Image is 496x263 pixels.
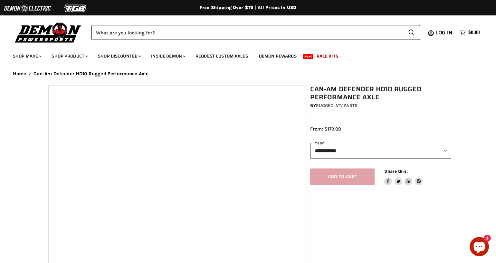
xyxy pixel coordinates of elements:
[33,71,149,77] span: Can-Am Defender HD10 Rugged Performance Axle
[384,168,423,186] aside: Share this:
[310,102,451,109] div: by
[468,237,491,258] inbox-online-store-chat: Shopify online store chat
[13,71,26,77] a: Home
[146,50,189,63] a: Inside Demon
[8,47,478,63] ul: Main menu
[47,50,92,63] a: Shop Product
[93,50,145,63] a: Shop Discounted
[91,25,420,40] form: Product
[52,2,100,14] img: TGB Logo 2
[435,29,453,37] span: Log in
[468,30,480,36] span: $0.00
[3,2,52,14] img: Demon Electric Logo 2
[456,28,483,37] a: $0.00
[191,50,253,63] a: Request Custom Axles
[403,25,420,40] button: Search
[8,50,45,63] a: Shop Make
[303,54,314,59] span: New!
[310,85,451,101] h1: Can-Am Defender HD10 Rugged Performance Axle
[254,50,301,63] a: Demon Rewards
[384,169,407,174] span: Share this:
[316,103,358,108] a: Rugged ATV Parts
[433,30,456,36] a: Log in
[91,25,403,40] input: Search
[310,143,451,159] select: year
[310,126,341,132] span: From: $179.00
[13,21,83,44] img: Demon Powersports
[312,50,343,63] a: Race Kits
